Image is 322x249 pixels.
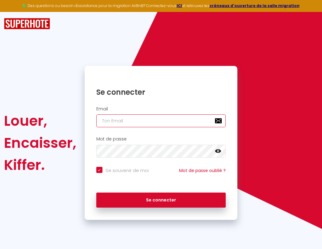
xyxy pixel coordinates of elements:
[4,18,50,29] img: SuperHote logo
[4,132,76,154] div: Encaisser,
[209,3,300,8] a: créneaux d'ouverture de la salle migration
[96,136,226,142] h2: Mot de passe
[96,87,226,97] h1: Se connecter
[177,3,182,8] a: ICI
[4,110,76,132] div: Louer,
[96,106,226,112] h2: Email
[96,114,226,127] input: Ton Email
[4,154,76,176] div: Kiffer.
[96,193,226,208] button: Se connecter
[179,167,226,174] a: Mot de passe oublié ?
[5,2,23,21] button: Ouvrir le widget de chat LiveChat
